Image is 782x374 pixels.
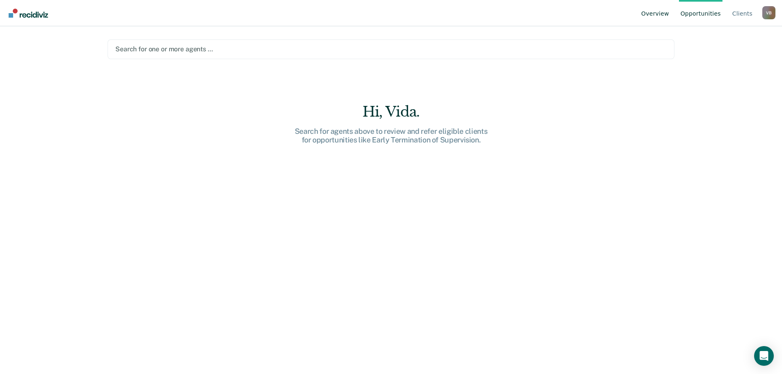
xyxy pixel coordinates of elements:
div: Open Intercom Messenger [754,346,774,366]
img: Recidiviz [9,9,48,18]
button: Profile dropdown button [762,6,775,19]
div: Hi, Vida. [260,103,523,120]
div: Search for agents above to review and refer eligible clients for opportunities like Early Termina... [260,127,523,145]
div: V B [762,6,775,19]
